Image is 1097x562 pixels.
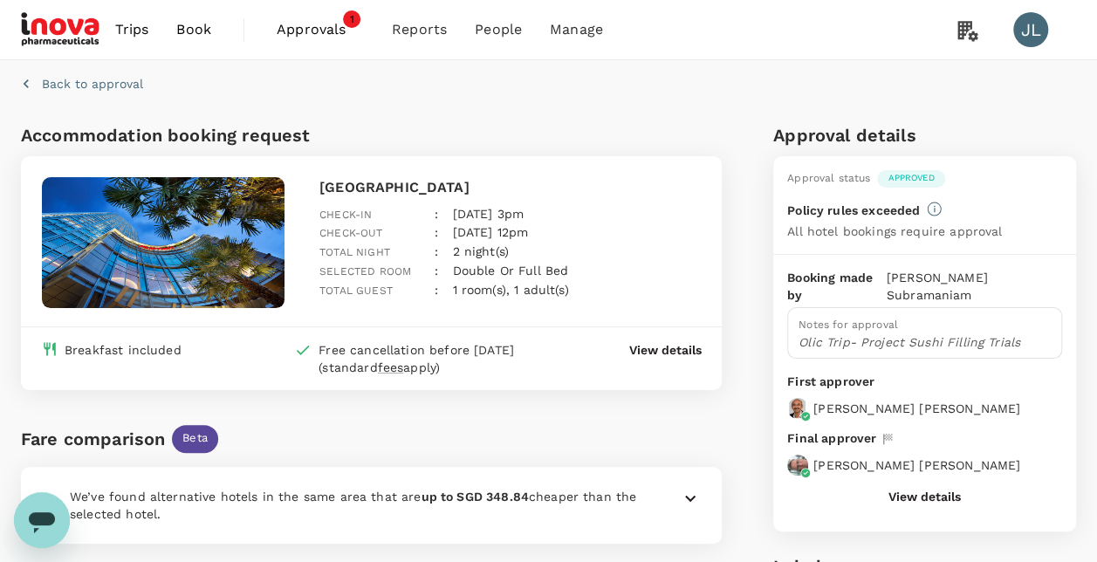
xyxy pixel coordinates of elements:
[319,246,390,258] span: Total night
[787,429,876,448] p: Final approver
[787,202,920,219] p: Policy rules exceeded
[787,373,1062,391] p: First approver
[628,341,701,359] button: View details
[319,209,372,221] span: Check-in
[475,19,522,40] span: People
[21,425,165,453] div: Fare comparison
[319,284,393,297] span: Total guest
[813,456,1020,474] p: [PERSON_NAME] [PERSON_NAME]
[421,248,438,281] div: :
[319,265,411,278] span: Selected room
[42,177,285,308] img: hotel
[21,75,143,93] button: Back to approval
[887,269,1062,304] p: [PERSON_NAME] Subramaniam
[421,267,438,300] div: :
[378,360,404,374] span: fees
[21,10,101,49] img: iNova Pharmaceuticals
[421,191,438,224] div: :
[319,341,560,376] div: Free cancellation before [DATE] (standard apply)
[813,400,1020,417] p: [PERSON_NAME] [PERSON_NAME]
[787,269,887,304] p: Booking made by
[21,121,368,149] h6: Accommodation booking request
[452,243,509,260] p: 2 night(s)
[787,170,870,188] div: Approval status
[176,19,211,40] span: Book
[42,75,143,93] p: Back to approval
[277,19,364,40] span: Approvals
[888,490,961,504] button: View details
[115,19,149,40] span: Trips
[799,333,1051,351] p: Olic Trip- Project Sushi Filling Trials
[452,281,568,298] p: 1 room(s), 1 adult(s)
[421,209,438,243] div: :
[452,262,568,279] p: Double Or Full Bed
[172,430,218,447] span: Beta
[550,19,603,40] span: Manage
[319,177,701,198] p: [GEOGRAPHIC_DATA]
[14,492,70,548] iframe: Button to launch messaging window
[1013,12,1048,47] div: JL
[787,223,1002,240] p: All hotel bookings require approval
[319,227,382,239] span: Check-out
[787,398,808,419] img: avatar-684f8186645b8.png
[65,341,182,359] div: Breakfast included
[421,229,438,262] div: :
[421,490,528,504] b: up to SGD 348.84
[343,10,360,28] span: 1
[392,19,447,40] span: Reports
[452,223,528,241] p: [DATE] 12pm
[799,319,898,331] span: Notes for approval
[787,455,808,476] img: avatar-679729af9386b.jpeg
[452,205,524,223] p: [DATE] 3pm
[773,121,1076,149] h6: Approval details
[70,488,639,523] p: We’ve found alternative hotels in the same area that are cheaper than the selected hotel.
[877,172,944,184] span: Approved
